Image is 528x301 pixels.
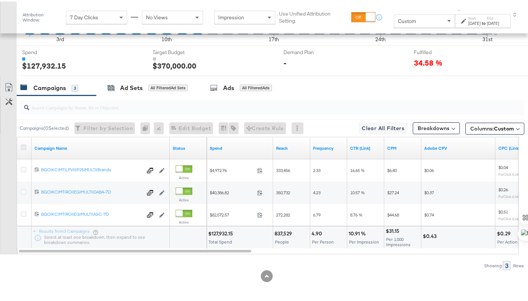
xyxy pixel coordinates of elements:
div: $0.43 [423,231,439,238]
span: Target Budget [153,47,209,54]
div: $127,932.15 [22,59,66,70]
div: Rows [513,262,524,267]
div: BGO|KC|MT|ROI|EG|MULTI|ASC-7D [41,210,142,216]
span: $40,386.82 [210,188,254,194]
div: 837,529 [275,229,294,236]
span: 8.76 % [350,211,362,216]
span: Per Person [312,238,334,243]
a: The number of clicks received on a link in your ad divided by the number of impressions. [350,144,381,150]
span: 10.57 % [350,188,365,194]
sub: Per Click (Link) [498,193,521,197]
span: Per 1,000 Impressions [386,235,411,246]
label: Active [176,218,192,223]
div: Campaigns [33,82,66,91]
input: Search Campaigns by Name, ID or Objective [29,96,479,110]
div: Attribution Window: [22,11,62,21]
span: $0.26 [498,185,508,191]
a: BGO|KC|MT|ROI|EG|MULTI|DABA-7D [41,188,142,195]
div: All Filtered Ads [240,83,272,90]
div: Campaigns ( 0 Selected) [20,123,69,130]
text: 17th [269,35,279,42]
div: $31.15 [386,226,402,233]
span: Per Action [497,238,518,243]
div: 4.90 [312,229,324,236]
div: Ads [223,82,234,91]
span: Per Impression [349,238,379,243]
a: BGO|KC|MT|LPV|SP25|MULTI|Brands [41,165,142,173]
a: The total amount spent to date. [210,144,270,150]
text: 3rd [56,35,64,42]
span: Clear All Filters [362,122,404,132]
div: All Filtered Ad Sets [148,83,188,90]
span: 34.58 % [414,56,443,66]
span: 4.23 [313,188,321,194]
text: 31st [482,35,492,42]
a: The average cost you've paid to have 1,000 impressions of your ad. [387,144,418,150]
span: 272,282 [276,211,290,216]
label: Use Unified Attribution Setting: [279,9,349,23]
span: 7 Day Clicks [70,13,98,19]
a: The average number of times your ad was served to each person. [313,144,344,150]
text: 24th [375,35,386,42]
span: People [275,238,289,243]
div: 0 [140,121,154,133]
sub: Per Click (Link) [498,171,521,175]
span: $0.51 [498,208,508,213]
div: 3 [72,83,78,90]
span: 16.65 % [350,166,365,172]
span: No Views [146,13,168,19]
a: Your campaign name. [34,144,167,150]
div: $370,000.00 [153,59,197,70]
span: Spend [22,47,78,54]
sub: Per Click (Link) [498,215,521,219]
span: 2.33 [313,166,321,172]
span: $27.24 [387,188,399,194]
label: Active [176,174,192,179]
div: 10.91 % [349,229,368,236]
div: [DATE] [487,19,499,25]
span: $82,572.57 [210,211,254,216]
span: $44.68 [387,211,399,216]
a: Adobe CPV [424,144,492,150]
div: Showing: [484,262,503,267]
span: Columns: [470,123,514,131]
span: 350,732 [276,188,290,194]
span: $0.04 [498,163,508,169]
text: 10th [162,35,172,42]
a: BGO|KC|MT|ROI|EG|MULTI|ASC-7D [41,210,142,217]
span: Impression [218,13,244,19]
span: Demand Plan [283,47,339,54]
button: Breakdowns [413,121,460,133]
span: Total Spend [209,238,232,243]
label: End: [487,14,499,19]
label: Start: [468,14,481,19]
div: 3 [503,259,511,269]
span: Custom [398,16,416,23]
div: BGO|KC|MT|ROI|EG|MULTI|DABA-7D [41,188,142,193]
div: - [283,56,286,67]
span: 333,456 [276,166,290,172]
span: $4,972.76 [210,166,254,172]
button: Clear All Filters [359,121,407,133]
span: Fulfilled [414,47,470,54]
span: Custom [494,124,514,130]
a: Shows the current state of your Ad Campaign. [173,144,204,150]
div: BGO|KC|MT|LPV|SP25|MULTI|Brands [41,165,142,171]
div: $127,932.15 [208,229,235,236]
span: $6.40 [387,166,397,172]
span: $0.37 [424,188,434,194]
div: [DATE] [468,19,481,25]
span: 6.79 [313,211,321,216]
button: Columns:Custom [465,121,524,133]
span: ↑ [456,8,463,10]
a: The number of people your ad was served to. [276,144,307,150]
strong: to [481,19,487,24]
div: $0.29 [497,229,513,236]
div: Ad Sets [120,82,143,91]
span: $0.06 [424,166,434,172]
span: $0.74 [424,211,434,216]
label: Active [176,196,192,201]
